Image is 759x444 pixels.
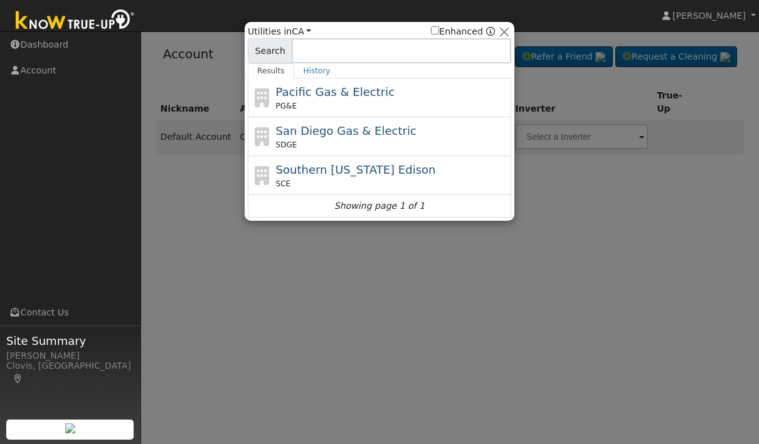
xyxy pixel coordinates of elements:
a: Map [13,374,24,384]
i: Showing page 1 of 1 [334,199,425,213]
span: Pacific Gas & Electric [276,85,395,98]
span: Show enhanced providers [431,25,495,38]
img: Know True-Up [9,7,141,35]
input: Enhanced [431,26,439,34]
div: [PERSON_NAME] [6,349,134,362]
span: SCE [276,178,291,189]
span: Site Summary [6,332,134,349]
a: Enhanced Providers [486,26,495,36]
span: San Diego Gas & Electric [276,124,417,137]
span: Search [248,38,292,63]
span: Utilities in [248,25,311,38]
a: Results [248,63,294,78]
img: retrieve [65,423,75,433]
span: [PERSON_NAME] [672,11,746,21]
div: Clovis, [GEOGRAPHIC_DATA] [6,359,134,386]
a: History [294,63,340,78]
span: PG&E [276,100,297,112]
label: Enhanced [431,25,483,38]
span: Southern [US_STATE] Edison [276,163,436,176]
span: SDGE [276,139,297,151]
a: CA [292,26,311,36]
